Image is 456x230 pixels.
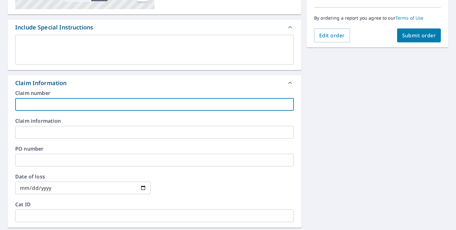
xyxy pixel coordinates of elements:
label: Date of loss [15,174,151,179]
div: Claim Information [15,79,67,87]
button: Edit order [314,28,350,42]
div: Include Special Instructions [8,20,301,35]
a: Terms of Use [396,15,424,21]
span: Submit order [402,32,436,39]
p: By ordering a report you agree to our [314,15,441,21]
label: PO number [15,146,294,151]
label: Claim information [15,118,294,123]
div: Claim Information [8,75,301,90]
div: Include Special Instructions [15,23,93,32]
label: Claim number [15,90,294,96]
button: Submit order [397,28,441,42]
span: Edit order [319,32,345,39]
label: Cat ID [15,202,294,207]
